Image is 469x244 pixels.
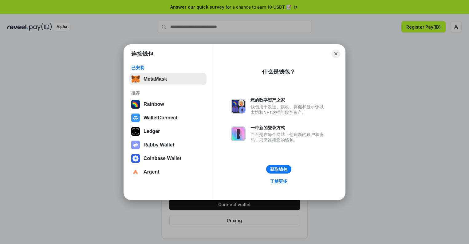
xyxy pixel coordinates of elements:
img: svg+xml,%3Csvg%20width%3D%2228%22%20height%3D%2228%22%20viewBox%3D%220%200%2028%2028%22%20fill%3D... [131,154,140,163]
img: svg+xml,%3Csvg%20xmlns%3D%22http%3A%2F%2Fwww.w3.org%2F2000%2Fsvg%22%20fill%3D%22none%22%20viewBox... [231,99,246,114]
div: 什么是钱包？ [262,68,295,75]
div: WalletConnect [144,115,178,121]
div: 已安装 [131,65,205,70]
button: Argent [129,166,207,178]
button: MetaMask [129,73,207,85]
a: 了解更多 [266,177,291,185]
div: 钱包用于发送、接收、存储和显示像以太坊和NFT这样的数字资产。 [250,104,327,115]
div: Rabby Wallet [144,142,174,148]
div: Ledger [144,129,160,134]
button: Rainbow [129,98,207,110]
img: svg+xml,%3Csvg%20width%3D%2228%22%20height%3D%2228%22%20viewBox%3D%220%200%2028%2028%22%20fill%3D... [131,114,140,122]
div: Argent [144,169,160,175]
div: 您的数字资产之家 [250,97,327,103]
img: svg+xml,%3Csvg%20width%3D%22120%22%20height%3D%22120%22%20viewBox%3D%220%200%20120%20120%22%20fil... [131,100,140,109]
button: WalletConnect [129,112,207,124]
img: svg+xml,%3Csvg%20width%3D%2228%22%20height%3D%2228%22%20viewBox%3D%220%200%2028%2028%22%20fill%3D... [131,168,140,176]
button: Coinbase Wallet [129,152,207,165]
img: svg+xml,%3Csvg%20xmlns%3D%22http%3A%2F%2Fwww.w3.org%2F2000%2Fsvg%22%20fill%3D%22none%22%20viewBox... [131,141,140,149]
button: 获取钱包 [266,165,291,174]
button: Rabby Wallet [129,139,207,151]
img: svg+xml,%3Csvg%20xmlns%3D%22http%3A%2F%2Fwww.w3.org%2F2000%2Fsvg%22%20width%3D%2228%22%20height%3... [131,127,140,136]
div: 一种新的登录方式 [250,125,327,130]
img: svg+xml,%3Csvg%20fill%3D%22none%22%20height%3D%2233%22%20viewBox%3D%220%200%2035%2033%22%20width%... [131,75,140,83]
div: Rainbow [144,102,164,107]
div: 而不是在每个网站上创建新的账户和密码，只需连接您的钱包。 [250,132,327,143]
h1: 连接钱包 [131,50,153,58]
button: Close [332,50,340,58]
div: 推荐 [131,90,205,96]
div: 获取钱包 [270,166,287,172]
div: 了解更多 [270,178,287,184]
div: MetaMask [144,76,167,82]
div: Coinbase Wallet [144,156,181,161]
img: svg+xml,%3Csvg%20xmlns%3D%22http%3A%2F%2Fwww.w3.org%2F2000%2Fsvg%22%20fill%3D%22none%22%20viewBox... [231,126,246,141]
button: Ledger [129,125,207,138]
